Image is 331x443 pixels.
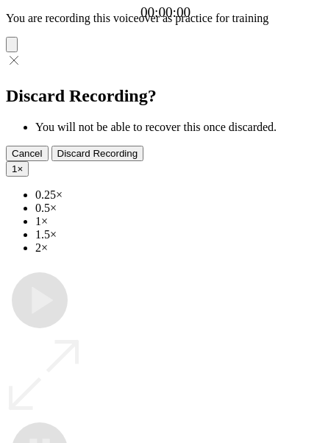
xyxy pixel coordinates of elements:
p: You are recording this voiceover as practice for training [6,12,325,25]
li: 1× [35,215,325,228]
a: 00:00:00 [140,4,191,21]
button: Discard Recording [51,146,144,161]
button: Cancel [6,146,49,161]
li: 0.25× [35,188,325,202]
li: 0.5× [35,202,325,215]
li: 1.5× [35,228,325,241]
button: 1× [6,161,29,177]
h2: Discard Recording? [6,86,325,106]
li: 2× [35,241,325,255]
li: You will not be able to recover this once discarded. [35,121,325,134]
span: 1 [12,163,17,174]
